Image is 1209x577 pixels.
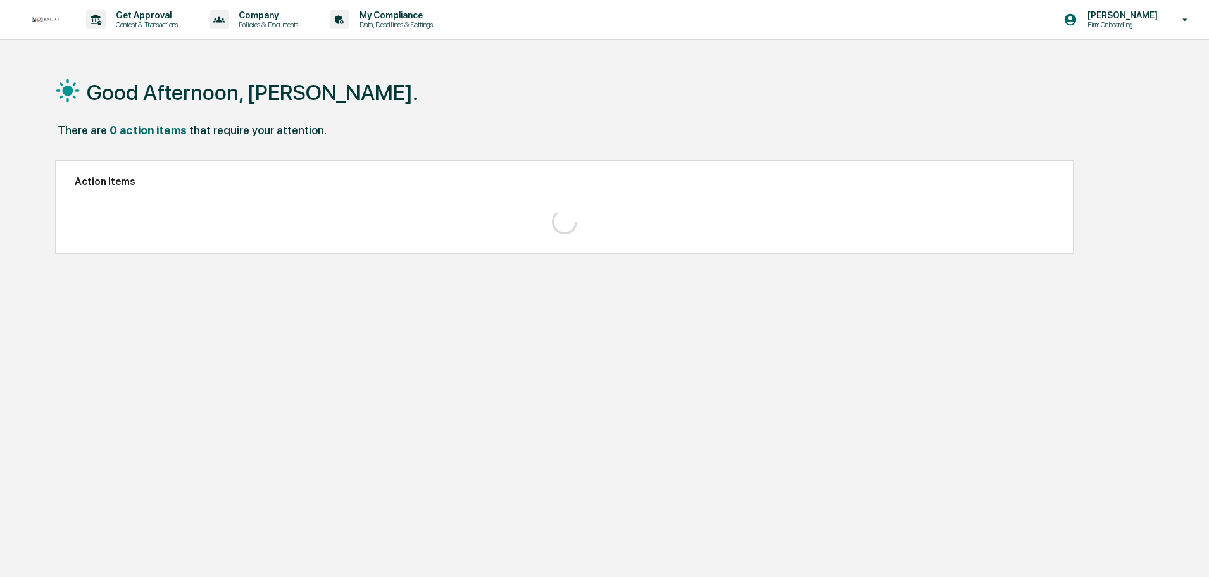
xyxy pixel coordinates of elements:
[349,20,439,29] p: Data, Deadlines & Settings
[229,10,304,20] p: Company
[106,10,184,20] p: Get Approval
[110,124,187,137] div: 0 action items
[75,175,1054,187] h2: Action Items
[1077,10,1164,20] p: [PERSON_NAME]
[58,124,107,137] div: There are
[229,20,304,29] p: Policies & Documents
[349,10,439,20] p: My Compliance
[106,20,184,29] p: Content & Transactions
[1077,20,1164,29] p: Firm Onboarding
[87,80,418,105] h1: Good Afternoon, [PERSON_NAME].
[189,124,327,137] div: that require your attention.
[30,16,61,24] img: logo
